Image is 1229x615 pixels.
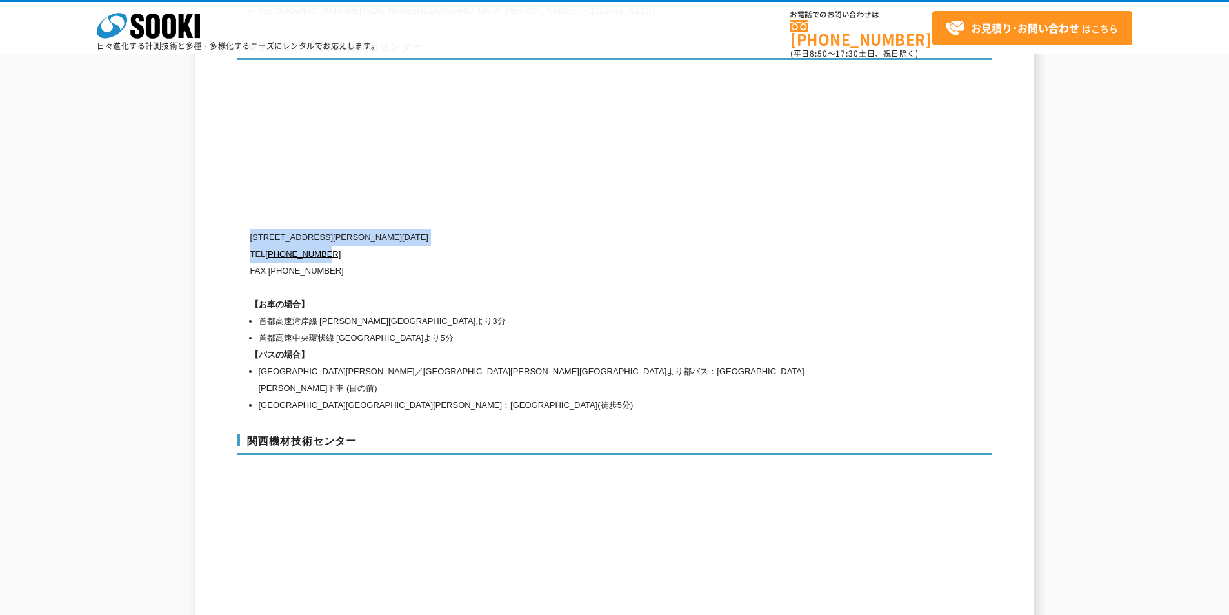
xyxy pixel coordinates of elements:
span: はこちら [945,19,1118,38]
p: TEL [250,246,870,263]
a: [PHONE_NUMBER] [790,20,932,46]
strong: お見積り･お問い合わせ [971,20,1079,35]
h1: 【お車の場合】 [250,296,870,313]
p: 日々進化する計測技術と多種・多様化するニーズにレンタルでお応えします。 [97,42,379,50]
span: 17:30 [835,48,859,59]
span: 8:50 [810,48,828,59]
li: 首都高速湾岸線 [PERSON_NAME][GEOGRAPHIC_DATA]より3分 [259,313,870,330]
span: お電話でのお問い合わせは [790,11,932,19]
h1: 【バスの場合】 [250,347,870,363]
li: [GEOGRAPHIC_DATA][GEOGRAPHIC_DATA][PERSON_NAME]：[GEOGRAPHIC_DATA](徒歩5分) [259,397,870,414]
a: [PHONE_NUMBER] [265,249,341,259]
li: [GEOGRAPHIC_DATA][PERSON_NAME]／[GEOGRAPHIC_DATA][PERSON_NAME][GEOGRAPHIC_DATA]より都バス：[GEOGRAPHIC_D... [259,363,870,397]
h3: 関西機材技術センター [237,434,992,455]
li: 首都高速中央環状線 [GEOGRAPHIC_DATA]より5分 [259,330,870,347]
span: (平日 ～ 土日、祝日除く) [790,48,918,59]
p: FAX [PHONE_NUMBER] [250,263,870,279]
p: [STREET_ADDRESS][PERSON_NAME][DATE] [250,229,870,246]
a: お見積り･お問い合わせはこちら [932,11,1132,45]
